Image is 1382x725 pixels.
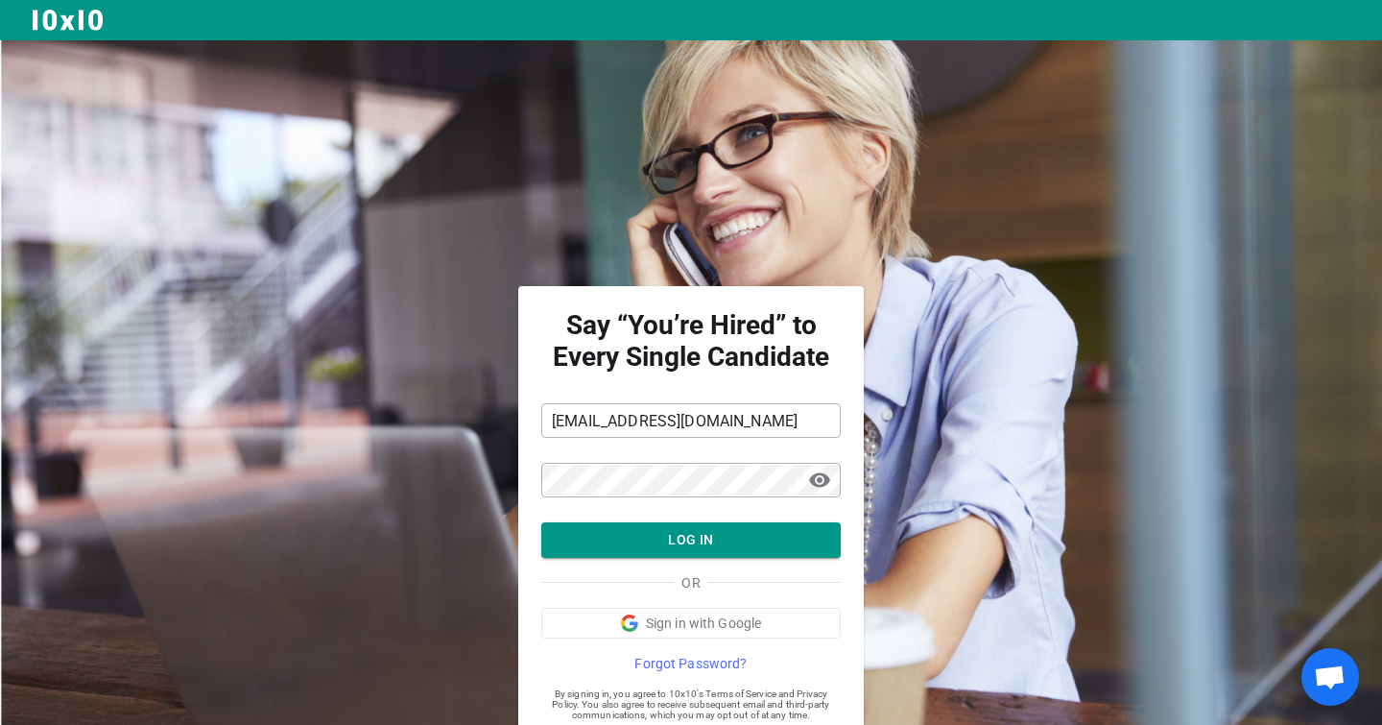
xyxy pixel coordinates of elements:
[646,614,762,633] span: Sign in with Google
[541,608,841,639] button: Sign in with Google
[1301,648,1359,706] div: Open chat
[31,8,106,33] img: Logo
[541,689,841,720] span: By signing in, you agree to 10x10's Terms of Service and Privacy Policy. You also agree to receiv...
[681,573,700,592] span: OR
[541,654,841,673] a: Forgot Password?
[541,309,841,373] strong: Say “You’re Hired” to Every Single Candidate
[634,654,747,673] span: Forgot Password?
[541,522,841,558] button: LOG IN
[541,405,841,436] input: Email Address*
[808,469,831,492] span: visibility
